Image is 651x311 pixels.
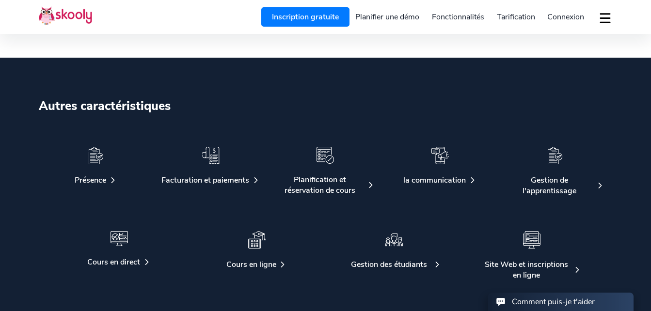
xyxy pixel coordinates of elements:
[426,9,491,25] a: Fonctionnalités
[403,175,466,186] div: la communication
[505,175,593,196] div: Gestion de l'apprentissage
[349,9,426,25] a: Planifier une démo
[276,174,364,196] div: Planification et réservation de cours
[226,259,276,270] div: Cours en ligne
[337,223,452,288] a: Gestion des étudiants
[87,257,140,267] div: Cours en direct
[383,139,498,204] a: la communication
[475,223,589,288] a: Site Web et inscriptions en ligne
[62,223,176,288] a: Cours en direct
[161,175,249,186] div: Facturation et paiements
[199,223,314,288] a: Cours en ligne
[268,139,383,204] a: Planification et réservation de cours
[261,7,349,27] a: Inscription gratuite
[39,6,92,25] img: Skooly
[491,9,541,25] a: Tarification
[351,259,427,270] div: Gestion des étudiants
[497,12,535,22] span: Tarification
[497,139,612,204] a: Gestion de l'apprentissage
[75,175,106,186] div: Présence
[482,259,571,280] div: Site Web et inscriptions en ligne
[547,12,584,22] span: Connexion
[39,139,154,204] a: Présence
[154,139,269,204] a: Facturation et paiements
[39,96,612,116] div: Autres caractéristiques
[598,7,612,29] button: dropdown menu
[541,9,590,25] a: Connexion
